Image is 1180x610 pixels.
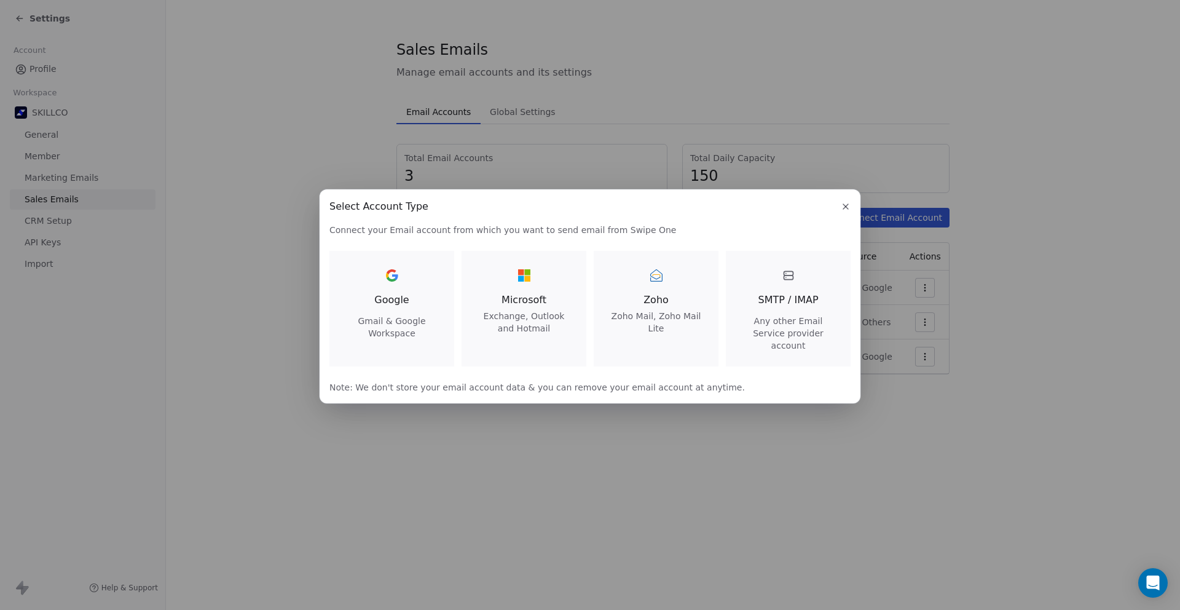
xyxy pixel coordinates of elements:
[344,315,439,339] span: Gmail & Google Workspace
[758,293,818,307] span: SMTP / IMAP
[329,224,851,236] span: Connect your Email account from which you want to send email from Swipe One
[329,381,851,394] span: Note: We don't store your email account data & you can remove your email account at anytime.
[608,293,704,307] span: Zoho
[329,199,428,214] span: Select Account Type
[476,293,572,307] span: Microsoft
[374,293,409,307] span: Google
[608,310,704,335] span: Zoho Mail, Zoho Mail Lite
[741,315,836,352] span: Any other Email Service provider account
[476,310,572,335] span: Exchange, Outlook and Hotmail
